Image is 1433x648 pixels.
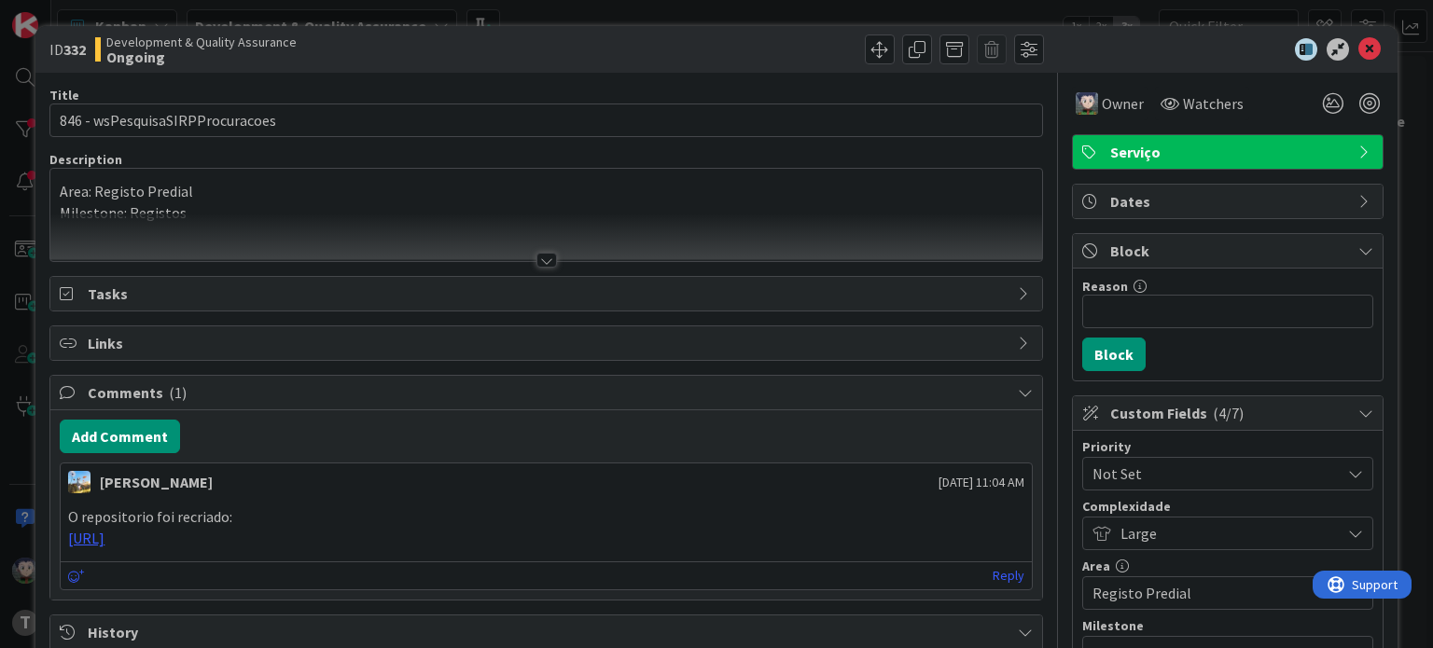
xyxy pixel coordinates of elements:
span: ( 1 ) [169,383,187,402]
span: Not Set [1092,461,1331,487]
span: [DATE] 11:04 AM [939,473,1024,492]
label: Reason [1082,278,1128,295]
span: Serviço [1110,141,1349,163]
div: Milestone [1082,619,1373,632]
span: Tasks [88,283,1008,305]
span: Links [88,332,1008,354]
span: Watchers [1183,92,1244,115]
b: 332 [63,40,86,59]
img: DG [68,471,90,493]
span: ( 4/7 ) [1213,404,1244,422]
input: type card name here... [49,103,1042,137]
span: Support [39,3,85,25]
span: Registo Predial [1092,580,1331,606]
a: [URL] [68,529,104,547]
button: Add Comment [60,420,180,453]
button: Block [1082,338,1146,371]
span: Development & Quality Assurance [106,34,297,49]
div: [PERSON_NAME] [100,471,213,493]
span: ID [49,38,86,61]
span: Comments [88,381,1008,404]
span: Custom Fields [1110,402,1349,424]
span: Dates [1110,190,1349,213]
div: Complexidade [1082,500,1373,513]
b: Ongoing [106,49,297,64]
img: LS [1076,92,1098,115]
span: Block [1110,240,1349,262]
span: Large [1120,520,1331,546]
div: Area [1082,559,1373,572]
div: Priority [1082,440,1373,453]
span: Description [49,151,122,168]
p: O repositorio foi recriado: [68,506,1023,528]
p: Area: Registo Predial [60,181,1032,202]
p: Milestone: Registos [60,202,1032,224]
span: Owner [1102,92,1144,115]
label: Title [49,87,79,103]
span: History [88,621,1008,643]
a: Reply [993,564,1024,587]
